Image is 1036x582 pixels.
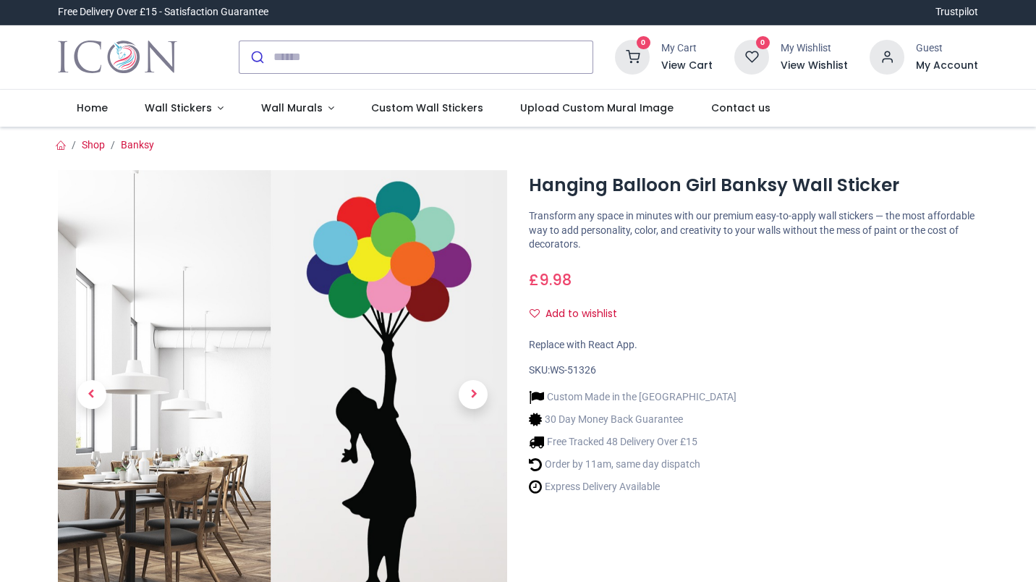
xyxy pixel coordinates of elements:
[529,269,572,290] span: £
[935,5,978,20] a: Trustpilot
[529,209,978,252] p: Transform any space in minutes with our premium easy-to-apply wall stickers — the most affordable...
[916,59,978,73] a: My Account
[734,50,769,62] a: 0
[82,139,105,151] a: Shop
[459,380,488,409] span: Next
[661,59,713,73] a: View Cart
[529,302,629,326] button: Add to wishlistAdd to wishlist
[440,237,507,552] a: Next
[615,50,650,62] a: 0
[239,41,273,73] button: Submit
[261,101,323,115] span: Wall Murals
[77,101,108,115] span: Home
[529,173,978,198] h1: Hanging Balloon Girl Banksy Wall Sticker
[539,269,572,290] span: 9.98
[529,434,736,450] li: Free Tracked 48 Delivery Over £15
[529,457,736,472] li: Order by 11am, same day dispatch
[529,389,736,405] li: Custom Made in the [GEOGRAPHIC_DATA]
[58,5,268,20] div: Free Delivery Over £15 - Satisfaction Guarantee
[126,90,242,127] a: Wall Stickers
[637,36,650,50] sup: 0
[58,37,177,77] img: Icon Wall Stickers
[242,90,353,127] a: Wall Murals
[58,237,125,552] a: Previous
[529,363,978,378] div: SKU:
[711,101,770,115] span: Contact us
[529,479,736,494] li: Express Delivery Available
[58,37,177,77] a: Logo of Icon Wall Stickers
[529,412,736,427] li: 30 Day Money Back Guarantee
[77,380,106,409] span: Previous
[550,364,596,376] span: WS-51326
[781,41,848,56] div: My Wishlist
[530,308,540,319] i: Add to wishlist
[756,36,770,50] sup: 0
[781,59,848,73] a: View Wishlist
[121,139,154,151] a: Banksy
[520,101,674,115] span: Upload Custom Mural Image
[661,41,713,56] div: My Cart
[145,101,212,115] span: Wall Stickers
[529,338,978,353] div: Replace with React App.
[916,41,978,56] div: Guest
[371,101,483,115] span: Custom Wall Stickers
